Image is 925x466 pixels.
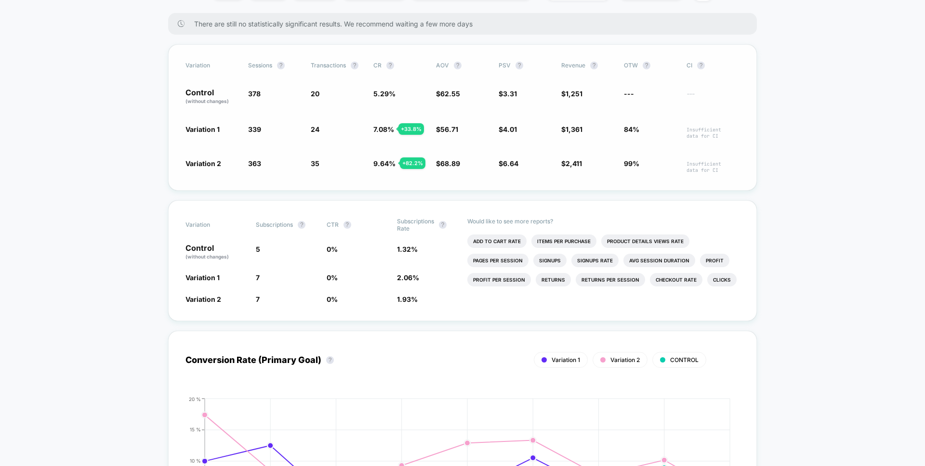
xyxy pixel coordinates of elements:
span: 339 [248,125,261,133]
p: Control [185,244,246,260]
li: Signups [533,254,567,267]
span: $ [499,125,517,133]
span: OTW [624,62,677,69]
span: Sessions [248,62,272,69]
span: 1.32 % [397,245,418,253]
span: (without changes) [185,254,229,259]
span: 56.71 [440,125,458,133]
span: (without changes) [185,98,229,104]
li: Clicks [707,273,737,286]
span: $ [436,90,460,98]
button: ? [344,221,351,229]
span: 7.08 % [373,125,394,133]
span: 0 % [327,245,338,253]
li: Product Details Views Rate [601,234,689,248]
button: ? [697,62,705,69]
li: Returns [536,273,571,286]
span: 5 [256,245,260,253]
span: AOV [436,62,449,69]
span: Variation 1 [552,356,580,363]
li: Avg Session Duration [623,254,695,267]
div: + 82.2 % [400,157,425,169]
button: ? [643,62,650,69]
tspan: 10 % [190,458,201,464]
button: ? [439,221,447,229]
button: ? [454,62,462,69]
span: $ [561,90,582,98]
span: CI [687,62,740,69]
li: Items Per Purchase [531,234,596,248]
span: 5.29 % [373,90,396,98]
li: Add To Cart Rate [467,234,527,248]
span: Transactions [311,62,346,69]
li: Profit Per Session [467,273,531,286]
tspan: 15 % [190,427,201,432]
span: $ [499,90,517,98]
span: 0 % [327,295,338,303]
span: 1,251 [566,90,582,98]
li: Signups Rate [571,254,619,267]
span: 84% [624,125,639,133]
li: Checkout Rate [650,273,702,286]
span: $ [499,159,518,168]
span: 378 [248,90,261,98]
button: ? [277,62,285,69]
span: Insufficient data for CI [687,161,740,173]
span: 99% [624,159,639,168]
span: $ [436,159,460,168]
span: Subscriptions [256,221,293,228]
span: Variation 1 [185,273,220,282]
span: Revenue [561,62,585,69]
span: 68.89 [440,159,460,168]
span: Variation 2 [185,159,221,168]
span: Variation 2 [185,295,221,303]
span: CONTROL [670,356,699,363]
span: 7 [256,295,260,303]
span: Insufficient data for CI [687,127,740,139]
span: 0 % [327,273,338,282]
span: $ [561,125,582,133]
span: 62.55 [440,90,460,98]
span: $ [561,159,582,168]
span: 20 [311,90,319,98]
span: 4.01 [503,125,517,133]
span: 6.64 [503,159,518,168]
span: Variation 2 [610,356,640,363]
span: --- [624,90,634,98]
span: Subscriptions Rate [397,218,434,232]
button: ? [351,62,358,69]
div: + 33.8 % [398,123,424,135]
span: 3.31 [503,90,517,98]
span: PSV [499,62,511,69]
button: ? [515,62,523,69]
span: $ [436,125,458,133]
span: CTR [327,221,339,228]
p: Would like to see more reports? [467,218,740,225]
span: 2,411 [566,159,582,168]
li: Profit [700,254,729,267]
button: ? [386,62,394,69]
span: Variation [185,218,238,232]
li: Pages Per Session [467,254,529,267]
span: 35 [311,159,319,168]
button: ? [326,356,334,364]
li: Returns Per Session [576,273,645,286]
span: 2.06 % [397,273,419,282]
span: 9.64 % [373,159,396,168]
tspan: 20 % [189,396,201,401]
span: Variation [185,62,238,69]
span: CR [373,62,382,69]
span: 7 [256,273,260,282]
span: 1,361 [566,125,582,133]
span: 1.93 % [397,295,418,303]
span: 24 [311,125,319,133]
button: ? [590,62,598,69]
span: Variation 1 [185,125,220,133]
span: --- [687,91,740,105]
p: Control [185,89,238,105]
button: ? [298,221,305,229]
span: There are still no statistically significant results. We recommend waiting a few more days [194,20,738,28]
span: 363 [248,159,261,168]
